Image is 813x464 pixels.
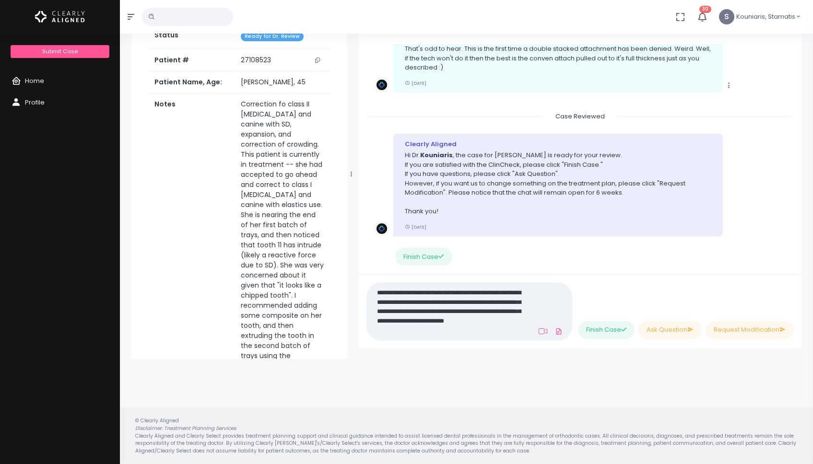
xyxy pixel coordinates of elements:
[736,12,795,22] span: Kouniaris, Stamatis
[126,417,807,454] div: © Clearly Aligned Clearly Aligned and Clearly Select provides treatment planning support and clin...
[149,24,235,49] th: Status
[149,71,235,93] th: Patient Name, Age:
[553,323,565,340] a: Add Files
[135,425,236,432] em: Disclaimer: Treatment Planning Services
[395,248,452,266] button: Finish Case
[35,7,85,27] img: Logo Horizontal
[405,151,711,216] p: Hi Dr. , the case for [PERSON_NAME] is ready for your review. If you are satisfied with the ClinC...
[699,6,711,13] span: 30
[25,98,45,107] span: Profile
[405,139,711,149] div: Clearly Aligned
[25,76,44,85] span: Home
[405,224,426,230] small: [DATE]
[235,49,330,71] td: 27108523
[420,151,453,160] b: Kouniaris
[405,35,711,72] p: Hello That's odd to hear. This is the first time a double stacked attachment has been denied. Wei...
[544,109,616,124] span: Case Reviewed
[405,80,426,86] small: [DATE]
[11,45,109,58] a: Submit Case
[149,49,235,71] th: Patient #
[241,32,304,41] span: Ready for Dr. Review
[706,321,794,339] button: Request Modification
[235,71,330,93] td: [PERSON_NAME], 45
[638,321,702,339] button: Ask Question
[719,9,734,24] span: S
[42,47,78,55] span: Submit Case
[537,327,549,335] a: Add Loom Video
[578,321,635,339] button: Finish Case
